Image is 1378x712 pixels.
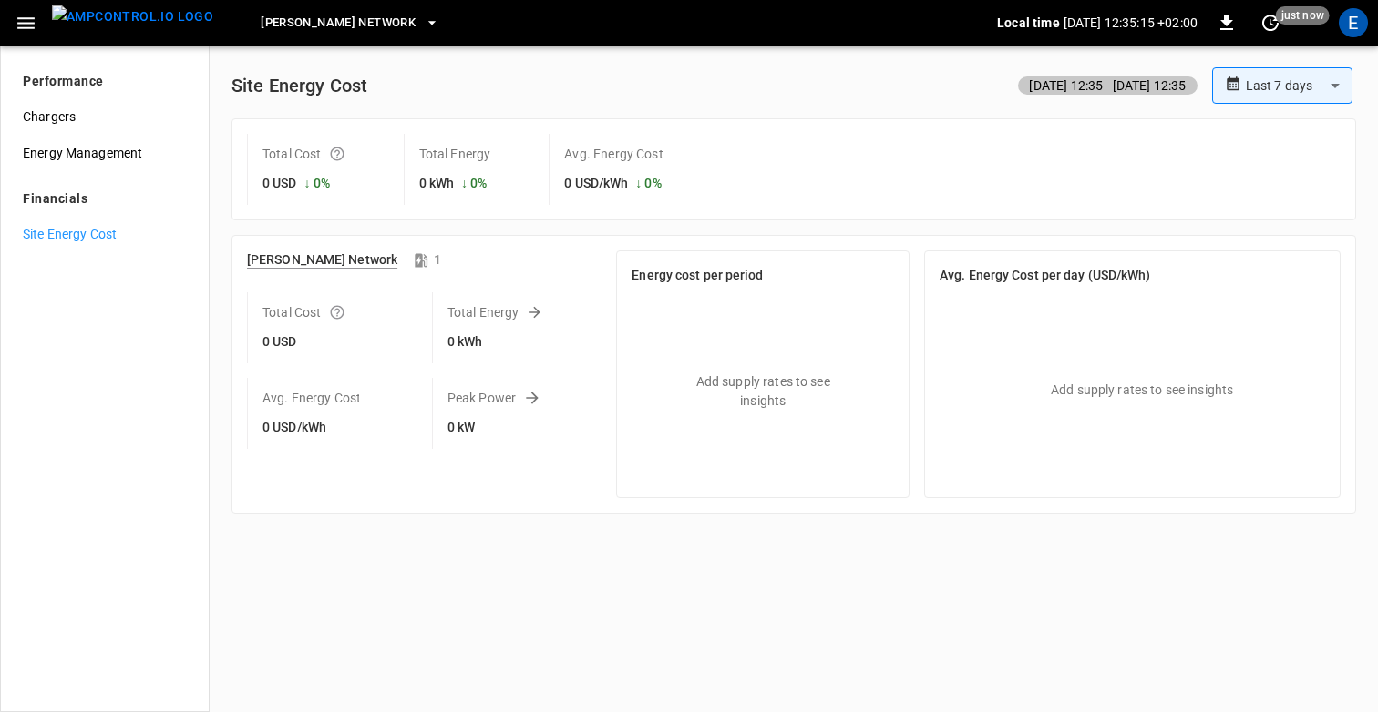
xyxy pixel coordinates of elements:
p: Performance [23,72,104,91]
h6: Energy cost per period [632,266,894,286]
span: just now [1276,6,1330,25]
p: Total Cost [262,145,322,163]
h6: Avg. Energy Cost per day (USD/kWh) [940,266,1325,286]
h6: ↓ 0 % [461,174,487,194]
p: Avg. Energy Cost [262,389,359,407]
h6: [PERSON_NAME] Network [247,250,397,270]
h6: ↓ 0 % [635,174,661,194]
button: [PERSON_NAME] Network [253,5,447,41]
span: [PERSON_NAME] Network [261,13,416,34]
h6: 0 USD [262,174,297,194]
div: Energy Management [8,135,201,171]
div: Last 7 days [1246,68,1352,103]
p: Total Energy [447,303,544,321]
h6: Site Energy Cost [231,71,367,100]
p: Add supply rates to see insights [1051,381,1233,400]
p: Avg. Energy Cost [564,145,663,163]
h6: 0 kWh [419,174,455,194]
p: Total Energy [419,145,491,163]
span: Chargers [23,107,187,127]
p: Local time [997,14,1060,32]
h6: ↓ 0 % [304,174,330,194]
div: profile-icon [1339,8,1368,37]
span: Energy Management [23,144,187,163]
span: Site Energy Cost [23,225,187,244]
h6: 0 kWh [447,332,483,352]
p: Financials [23,189,87,209]
div: Chargers [8,98,201,135]
p: Add supply rates to see insights [672,372,854,411]
h6: 0 kW [447,418,475,438]
button: set refresh interval [1256,8,1285,37]
img: ampcontrol.io logo [52,5,213,28]
h6: 0 USD [262,332,359,352]
h6: 0 USD/kWh [564,174,628,194]
div: Site Energy Cost [8,216,201,252]
h6: 0 USD/kWh [262,418,359,438]
div: [DATE] 12:35 - [DATE] 12:35 [1018,76,1197,95]
p: [DATE] 12:35:15 +02:00 [1064,14,1198,32]
h6: 1 [434,250,441,270]
p: Peak Power [447,389,542,407]
p: Total Cost [262,303,322,321]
